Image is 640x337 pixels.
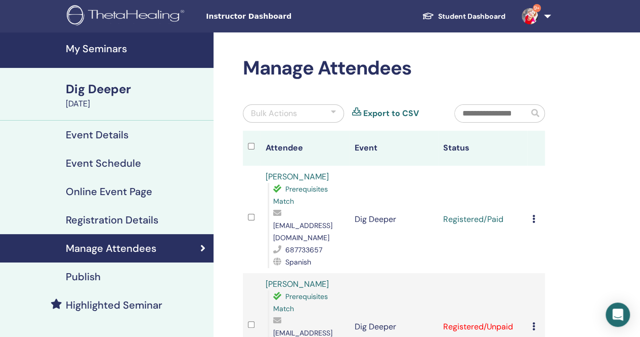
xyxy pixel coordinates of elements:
[606,303,630,327] div: Open Intercom Messenger
[266,279,329,289] a: [PERSON_NAME]
[349,166,438,273] td: Dig Deeper
[66,185,152,198] h4: Online Event Page
[66,157,141,169] h4: Event Schedule
[66,98,207,110] div: [DATE]
[285,257,311,267] span: Spanish
[363,107,419,120] a: Export to CSV
[66,43,207,55] h4: My Seminars
[273,221,332,242] span: [EMAIL_ADDRESS][DOMAIN_NAME]
[206,11,358,22] span: Instructor Dashboard
[285,245,322,254] span: 687733657
[273,184,328,206] span: Prerequisites Match
[261,131,350,166] th: Attendee
[60,81,214,110] a: Dig Deeper[DATE]
[533,4,541,12] span: 9+
[422,12,434,20] img: graduation-cap-white.svg
[522,8,538,24] img: default.jpg
[273,292,328,313] span: Prerequisites Match
[438,131,527,166] th: Status
[66,299,162,311] h4: Highlighted Seminar
[66,242,156,254] h4: Manage Attendees
[266,171,329,182] a: [PERSON_NAME]
[414,7,514,26] a: Student Dashboard
[243,57,545,80] h2: Manage Attendees
[66,81,207,98] div: Dig Deeper
[66,129,129,141] h4: Event Details
[251,107,297,120] div: Bulk Actions
[66,271,101,283] h4: Publish
[67,5,188,28] img: logo.png
[66,214,158,226] h4: Registration Details
[349,131,438,166] th: Event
